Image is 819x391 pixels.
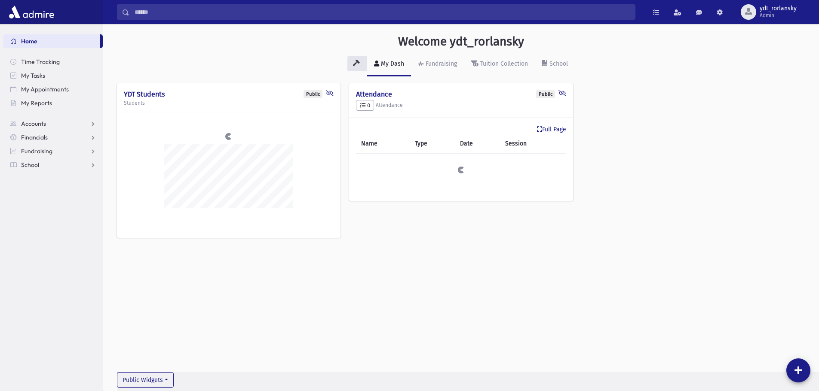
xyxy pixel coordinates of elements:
span: My Reports [21,99,52,107]
th: Session [500,134,566,154]
h4: YDT Students [124,90,334,98]
div: School [548,60,568,67]
span: Home [21,37,37,45]
a: Financials [3,130,103,144]
h5: Attendance [356,100,566,111]
a: School [3,158,103,172]
span: Admin [760,12,797,19]
span: Financials [21,133,48,141]
span: ydt_rorlansky [760,5,797,12]
span: Accounts [21,120,46,127]
a: School [535,52,575,76]
div: Public [536,90,555,98]
th: Type [410,134,455,154]
button: Public Widgets [117,372,174,388]
a: Fundraising [3,144,103,158]
div: Tuition Collection [479,60,528,67]
a: Time Tracking [3,55,103,69]
div: Public [304,90,322,98]
th: Date [455,134,500,154]
h5: Students [124,100,334,106]
a: Full Page [537,125,566,134]
span: Time Tracking [21,58,60,66]
a: Tuition Collection [464,52,535,76]
a: My Appointments [3,82,103,96]
span: Fundraising [21,147,52,155]
a: My Reports [3,96,103,110]
input: Search [129,4,635,20]
span: My Appointments [21,85,69,93]
img: AdmirePro [7,3,56,21]
a: Accounts [3,117,103,130]
a: My Dash [367,52,411,76]
button: 0 [356,100,374,111]
a: My Tasks [3,69,103,82]
h3: Welcome ydt_rorlansky [398,34,524,49]
h4: Attendance [356,90,566,98]
span: 0 [360,102,370,109]
a: Home [3,34,100,48]
div: My Dash [379,60,404,67]
span: School [21,161,39,169]
span: My Tasks [21,72,45,79]
div: Fundraising [424,60,457,67]
th: Name [356,134,409,154]
a: Fundraising [411,52,464,76]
